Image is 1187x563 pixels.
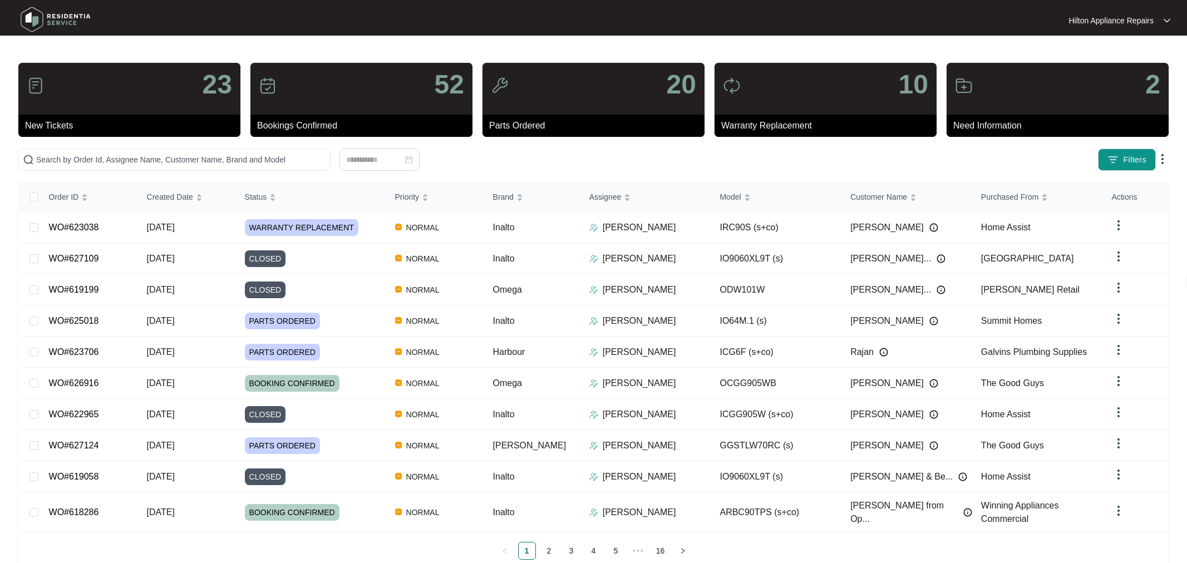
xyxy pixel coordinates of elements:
[147,507,175,517] span: [DATE]
[518,542,536,560] li: 1
[493,223,515,232] span: Inalto
[541,542,558,559] a: 2
[1112,468,1125,481] img: dropdown arrow
[1112,504,1125,517] img: dropdown arrow
[711,337,841,368] td: ICG6F (s+co)
[589,379,598,388] img: Assigner Icon
[937,254,945,263] img: Info icon
[899,71,928,98] p: 10
[49,507,99,517] a: WO#618286
[981,316,1042,325] span: Summit Homes
[27,77,45,95] img: icon
[40,182,138,212] th: Order ID
[1164,18,1170,23] img: dropdown arrow
[580,182,711,212] th: Assignee
[850,283,931,297] span: [PERSON_NAME]...
[711,399,841,430] td: ICGG905W (s+co)
[49,441,99,450] a: WO#627124
[585,542,602,559] a: 4
[929,441,938,450] img: Info icon
[245,313,320,329] span: PARTS ORDERED
[147,191,193,203] span: Created Date
[589,410,598,419] img: Assigner Icon
[49,285,99,294] a: WO#619199
[603,439,676,452] p: [PERSON_NAME]
[402,314,444,328] span: NORMAL
[589,254,598,263] img: Assigner Icon
[603,377,676,390] p: [PERSON_NAME]
[720,191,741,203] span: Model
[395,255,402,261] img: Vercel Logo
[402,470,444,483] span: NORMAL
[484,182,580,212] th: Brand
[395,191,420,203] span: Priority
[49,316,99,325] a: WO#625018
[259,77,277,95] img: icon
[395,442,402,448] img: Vercel Logo
[981,347,1087,357] span: Galvins Plumbing Supplies
[245,437,320,454] span: PARTS ORDERED
[147,347,175,357] span: [DATE]
[1112,343,1125,357] img: dropdown arrow
[49,378,99,388] a: WO#626916
[850,408,924,421] span: [PERSON_NAME]
[981,191,1038,203] span: Purchased From
[395,508,402,515] img: Vercel Logo
[850,252,931,265] span: [PERSON_NAME]...
[147,472,175,481] span: [DATE]
[493,472,515,481] span: Inalto
[1123,154,1146,166] span: Filters
[563,542,580,559] a: 3
[402,283,444,297] span: NORMAL
[667,71,696,98] p: 20
[850,470,953,483] span: [PERSON_NAME] & Be...
[674,542,692,560] li: Next Page
[1112,374,1125,388] img: dropdown arrow
[953,119,1169,132] p: Need Information
[850,377,924,390] span: [PERSON_NAME]
[489,119,705,132] p: Parts Ordered
[395,224,402,230] img: Vercel Logo
[147,316,175,325] span: [DATE]
[607,542,625,560] li: 5
[386,182,484,212] th: Priority
[589,472,598,481] img: Assigner Icon
[501,547,508,554] span: left
[395,348,402,355] img: Vercel Logo
[49,409,99,419] a: WO#622965
[138,182,236,212] th: Created Date
[147,378,175,388] span: [DATE]
[981,472,1031,481] span: Home Assist
[491,77,509,95] img: icon
[49,191,79,203] span: Order ID
[711,243,841,274] td: IO9060XL9T (s)
[25,119,240,132] p: New Tickets
[1112,219,1125,232] img: dropdown arrow
[963,508,972,517] img: Info icon
[493,254,515,263] span: Inalto
[493,347,525,357] span: Harbour
[147,441,175,450] span: [DATE]
[981,409,1031,419] span: Home Assist
[679,547,686,554] span: right
[981,378,1044,388] span: The Good Guys
[1112,281,1125,294] img: dropdown arrow
[603,506,676,519] p: [PERSON_NAME]
[493,285,522,294] span: Omega
[585,542,603,560] li: 4
[981,441,1044,450] span: The Good Guys
[929,379,938,388] img: Info icon
[493,191,514,203] span: Brand
[711,305,841,337] td: IO64M.1 (s)
[721,119,937,132] p: Warranty Replacement
[850,221,924,234] span: [PERSON_NAME]
[147,254,175,263] span: [DATE]
[879,348,888,357] img: Info icon
[540,542,558,560] li: 2
[36,154,326,166] input: Search by Order Id, Assignee Name, Customer Name, Brand and Model
[603,470,676,483] p: [PERSON_NAME]
[402,408,444,421] span: NORMAL
[1112,406,1125,419] img: dropdown arrow
[147,223,175,232] span: [DATE]
[493,441,567,450] span: [PERSON_NAME]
